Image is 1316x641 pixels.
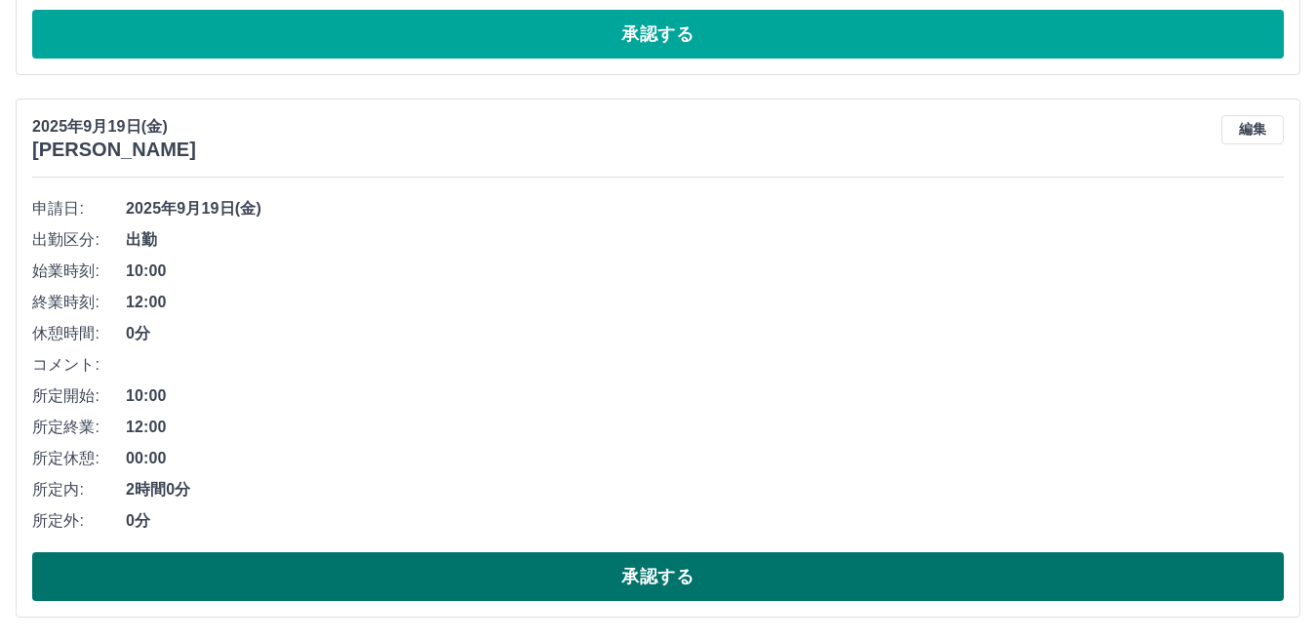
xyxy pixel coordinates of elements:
[32,509,126,533] span: 所定外:
[32,260,126,283] span: 始業時刻:
[126,291,1284,314] span: 12:00
[32,447,126,470] span: 所定休憩:
[32,228,126,252] span: 出勤区分:
[126,416,1284,439] span: 12:00
[126,384,1284,408] span: 10:00
[32,115,196,139] p: 2025年9月19日(金)
[32,197,126,220] span: 申請日:
[1221,115,1284,144] button: 編集
[126,478,1284,501] span: 2時間0分
[126,322,1284,345] span: 0分
[32,10,1284,59] button: 承認する
[32,291,126,314] span: 終業時刻:
[32,353,126,377] span: コメント:
[126,197,1284,220] span: 2025年9月19日(金)
[32,384,126,408] span: 所定開始:
[32,478,126,501] span: 所定内:
[32,416,126,439] span: 所定終業:
[32,322,126,345] span: 休憩時間:
[32,139,196,161] h3: [PERSON_NAME]
[126,260,1284,283] span: 10:00
[126,447,1284,470] span: 00:00
[126,228,1284,252] span: 出勤
[32,552,1284,601] button: 承認する
[126,509,1284,533] span: 0分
